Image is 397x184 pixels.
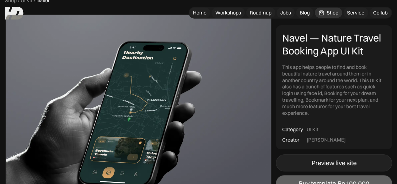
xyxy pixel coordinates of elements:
[276,8,295,18] a: Jobs
[300,9,310,16] div: Blog
[327,9,338,16] div: Shop
[373,9,388,16] div: Collab
[282,137,299,143] div: Creator
[296,8,314,18] a: Blog
[312,159,357,167] div: Preview live site
[282,126,303,133] div: Category
[212,8,245,18] a: Workshops
[276,154,392,171] a: Preview live site
[280,9,291,16] div: Jobs
[347,9,364,16] div: Service
[307,126,318,133] div: UI Kit
[215,9,241,16] div: Workshops
[369,8,391,18] a: Collab
[246,8,275,18] a: Roadmap
[282,31,386,58] div: Navel — Nature Travel Booking App UI Kit
[250,9,271,16] div: Roadmap
[343,8,368,18] a: Service
[315,8,342,18] a: Shop
[282,64,386,116] div: This app helps people to find and book beautiful nature travel around them or in another country ...
[189,8,210,18] a: Home
[307,137,346,143] div: [PERSON_NAME]
[193,9,207,16] div: Home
